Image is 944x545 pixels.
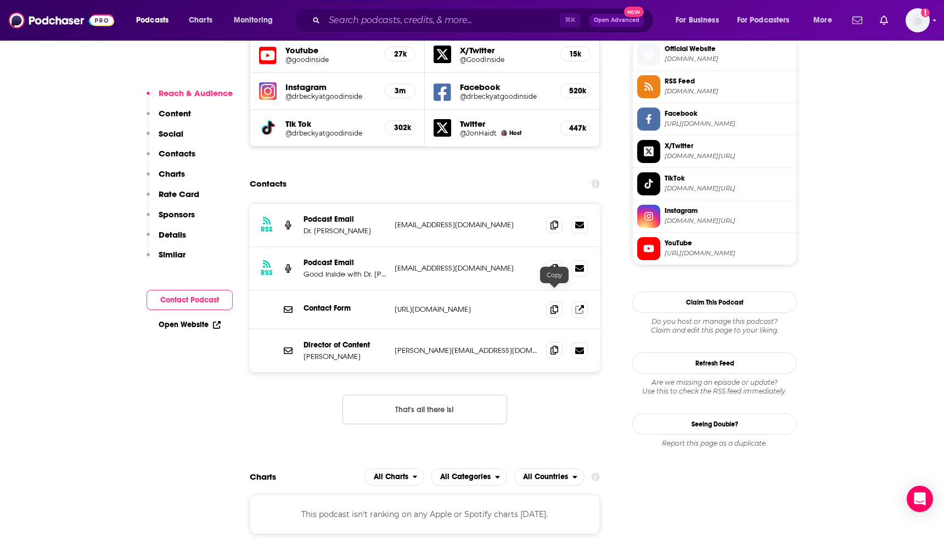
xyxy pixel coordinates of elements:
[665,217,792,225] span: instagram.com/drbeckyatgoodinside
[637,205,792,228] a: Instagram[DOMAIN_NAME][URL]
[147,88,233,108] button: Reach & Audience
[234,13,273,28] span: Monitoring
[159,229,186,240] p: Details
[637,75,792,98] a: RSS Feed[DOMAIN_NAME]
[632,291,797,313] button: Claim This Podcast
[159,189,199,199] p: Rate Card
[676,13,719,28] span: For Business
[189,13,212,28] span: Charts
[668,12,733,29] button: open menu
[304,304,386,313] p: Contact Form
[159,108,191,119] p: Content
[395,346,537,355] p: [PERSON_NAME][EMAIL_ADDRESS][DOMAIN_NAME]
[159,128,183,139] p: Social
[665,238,792,248] span: YouTube
[147,189,199,209] button: Rate Card
[806,12,846,29] button: open menu
[460,82,551,92] h5: Facebook
[261,268,273,277] h3: RSS
[364,468,425,486] h2: Platforms
[906,8,930,32] button: Show profile menu
[395,263,537,273] p: [EMAIL_ADDRESS][DOMAIN_NAME]
[147,168,185,189] button: Charts
[460,119,551,129] h5: Twitter
[460,55,551,64] a: @GoodInside
[394,49,406,59] h5: 27k
[159,249,186,260] p: Similar
[159,148,195,159] p: Contacts
[594,18,639,23] span: Open Advanced
[250,495,600,534] div: This podcast isn't ranking on any Apple or Spotify charts [DATE].
[9,10,114,31] a: Podchaser - Follow, Share and Rate Podcasts
[261,225,273,234] h3: RSS
[460,129,497,137] a: @JonHaidt
[147,209,195,229] button: Sponsors
[632,352,797,374] button: Refresh Feed
[523,473,568,481] span: All Countries
[906,8,930,32] span: Logged in as alignPR
[285,92,376,100] h5: @drbeckyatgoodinside
[637,108,792,131] a: Facebook[URL][DOMAIN_NAME]
[285,55,376,64] a: @goodinside
[632,378,797,396] div: Are we missing an episode or update? Use this to check the RSS feed immediately.
[632,413,797,435] a: Seeing Double?
[304,352,386,361] p: [PERSON_NAME]
[259,82,277,100] img: iconImage
[147,128,183,149] button: Social
[226,12,287,29] button: open menu
[147,148,195,168] button: Contacts
[665,109,792,119] span: Facebook
[632,317,797,335] div: Claim and edit this page to your liking.
[147,108,191,128] button: Content
[147,290,233,310] button: Contact Podcast
[285,82,376,92] h5: Instagram
[460,45,551,55] h5: X/Twitter
[431,468,507,486] h2: Categories
[159,320,221,329] a: Open Website
[147,229,186,250] button: Details
[906,8,930,32] img: User Profile
[324,12,560,29] input: Search podcasts, credits, & more...
[875,11,892,30] a: Show notifications dropdown
[460,92,551,100] a: @drbeckyatgoodinside
[637,172,792,195] a: TikTok[DOMAIN_NAME][URL]
[395,305,537,314] p: [URL][DOMAIN_NAME]
[304,340,386,350] p: Director of Content
[250,471,276,482] h2: Charts
[440,473,491,481] span: All Categories
[540,267,569,283] div: Copy
[501,130,507,136] img: Jonathan Haidt
[285,119,376,129] h5: Tik Tok
[159,88,233,98] p: Reach & Audience
[665,120,792,128] span: https://www.facebook.com/drbeckyatgoodinside
[342,395,507,424] button: Nothing here.
[285,129,376,137] a: @drbeckyatgoodinside
[159,168,185,179] p: Charts
[394,123,406,132] h5: 302k
[136,13,168,28] span: Podcasts
[632,439,797,448] div: Report this page as a duplicate.
[560,13,580,27] span: ⌘ K
[569,86,581,95] h5: 520k
[737,13,790,28] span: For Podcasters
[665,249,792,257] span: https://www.youtube.com/@goodinside
[159,209,195,220] p: Sponsors
[304,226,386,235] p: Dr. [PERSON_NAME]
[665,184,792,193] span: tiktok.com/@drbeckyatgoodinside
[509,130,521,137] span: Host
[624,7,644,17] span: New
[250,173,286,194] h2: Contacts
[665,206,792,216] span: Instagram
[128,12,183,29] button: open menu
[182,12,219,29] a: Charts
[304,258,386,267] p: Podcast Email
[514,468,585,486] button: open menu
[374,473,408,481] span: All Charts
[665,44,792,54] span: Official Website
[569,49,581,59] h5: 15k
[431,468,507,486] button: open menu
